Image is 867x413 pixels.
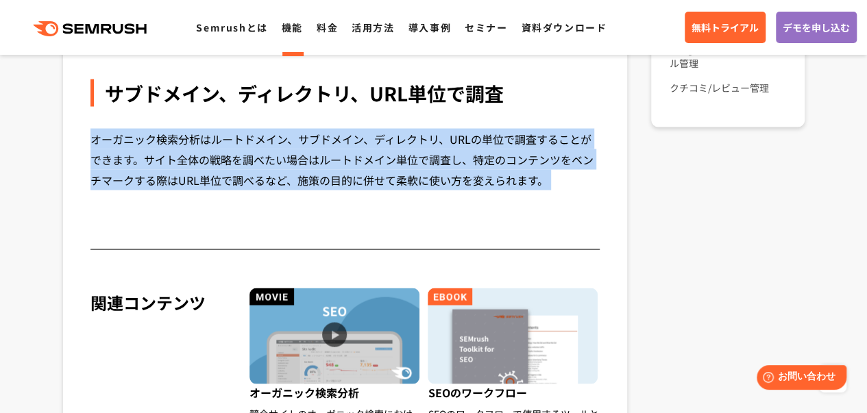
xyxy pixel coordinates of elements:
[685,12,766,43] a: 無料トライアル
[465,21,507,34] a: セミナー
[669,75,793,99] a: クチコミ/レビュー管理
[745,360,852,398] iframe: Help widget launcher
[692,20,759,35] span: 無料トライアル
[669,36,793,75] a: Googleビジネスプロフィール管理
[776,12,857,43] a: デモを申し込む
[90,128,600,190] div: オーガニック検索分析はルートドメイン、サブドメイン、ディレクトリ、URLの単位で調査することができます。サイト全体の戦略を調べたい場合はルートドメイン単位で調査し、特定のコンテンツをベンチマーク...
[521,21,607,34] a: 資料ダウンロード
[783,20,850,35] span: デモを申し込む
[428,384,600,405] span: SEOのワークフロー
[90,79,600,106] div: サブドメイン、ディレクトリ、URL単位で調査
[249,384,422,405] span: オーガニック検索分析
[317,21,338,34] a: 料金
[352,21,394,34] a: 活用方法
[282,21,303,34] a: 機能
[196,21,267,34] a: Semrushとは
[408,21,451,34] a: 導入事例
